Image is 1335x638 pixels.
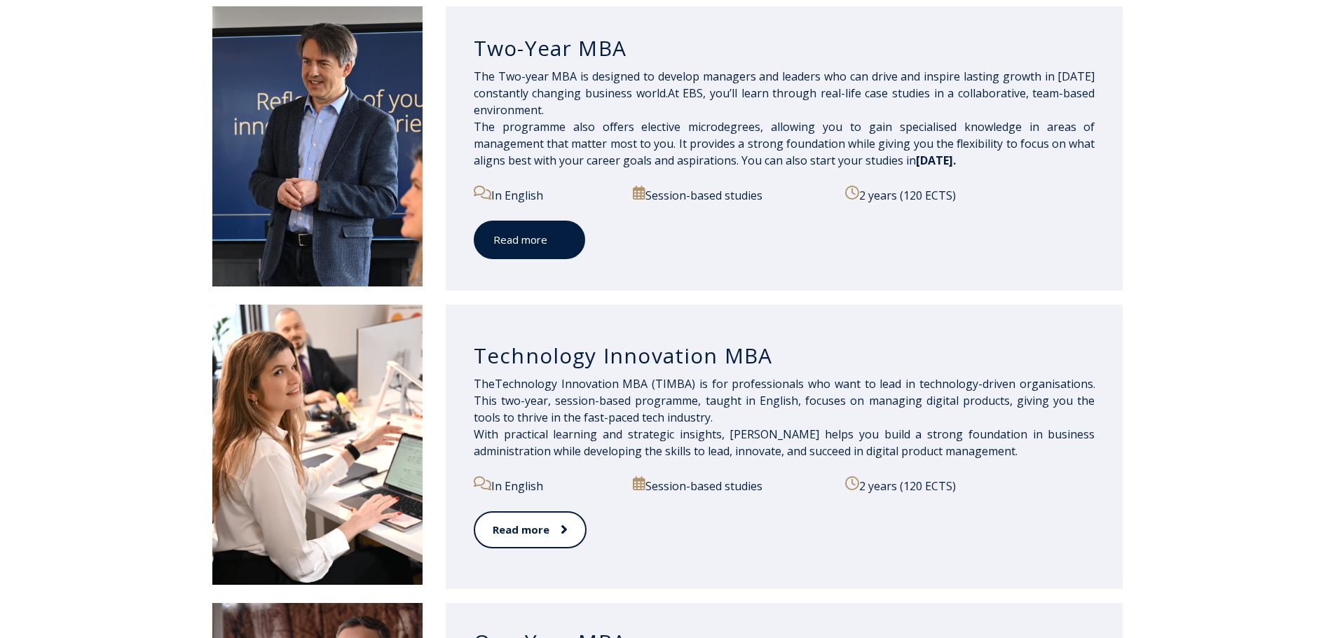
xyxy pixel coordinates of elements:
p: 2 years (120 ECTS) [845,186,1095,204]
p: In English [474,186,617,204]
img: DSC_2558 [212,305,423,585]
span: Technology Innovation M [495,376,767,391]
p: Session-based studies [633,186,829,204]
p: Session-based studies [633,476,829,494]
h3: Technology Innovation MBA [474,342,1095,369]
img: DSC_2098 [212,6,423,286]
span: [DATE]. [916,153,956,168]
h3: Two-Year MBA [474,35,1095,62]
p: 2 years (120 ECTS) [845,476,1095,494]
span: You can also start your studies in [741,153,956,168]
span: The Two-year MBA is designed to develop managers and leaders who can drive and inspire lasting gr... [474,69,1095,168]
span: With practical learning and strategic insights, [PERSON_NAME] helps you build a strong foundation... [474,427,1095,459]
span: sionals who want to lead in technology-driven organisations. This two-year, session-based program... [474,376,1095,425]
span: BA (TIMBA) is for profes [633,376,767,391]
span: The [474,376,495,391]
p: In English [474,476,617,494]
a: Read more [474,221,585,259]
a: Read more [474,511,587,548]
